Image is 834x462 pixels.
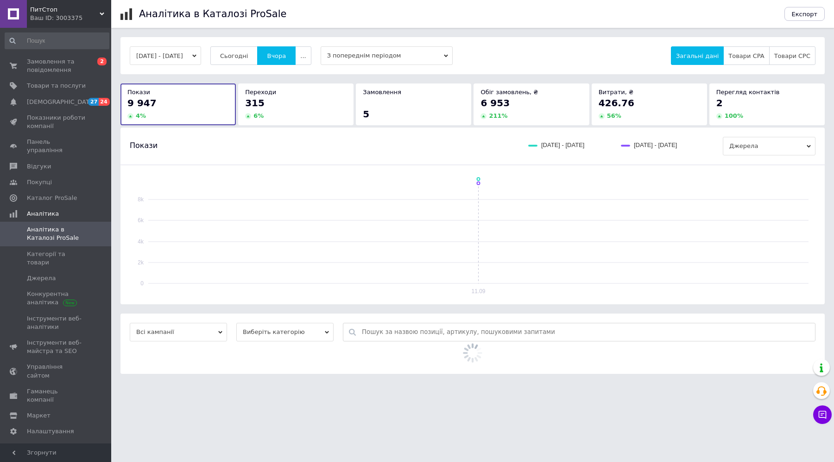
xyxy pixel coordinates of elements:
[792,11,818,18] span: Експорт
[138,217,144,224] text: 6k
[480,89,538,96] span: Обіг замовлень, ₴
[30,14,111,22] div: Ваш ID: 3003375
[127,89,150,96] span: Покази
[27,290,86,307] span: Конкурентна аналітика
[774,52,810,59] span: Товари CPC
[27,162,51,171] span: Відгуки
[480,97,510,109] span: 6 953
[27,98,95,106] span: [DEMOGRAPHIC_DATA]
[127,97,157,109] span: 9 947
[130,46,201,65] button: [DATE] - [DATE]
[99,98,109,106] span: 24
[27,178,52,186] span: Покупці
[130,141,158,151] span: Покази
[27,387,86,404] span: Гаманець компанії
[27,314,86,331] span: Інструменти веб-аналітики
[784,7,825,21] button: Експорт
[471,288,485,295] text: 11.09
[27,411,51,420] span: Маркет
[725,112,743,119] span: 100 %
[138,259,144,266] text: 2k
[723,46,769,65] button: Товари CPA
[27,138,86,154] span: Панель управління
[245,97,265,109] span: 315
[769,46,815,65] button: Товари CPC
[723,137,815,155] span: Джерела
[676,52,719,59] span: Загальні дані
[27,58,86,74] span: Замовлення та повідомлення
[253,112,264,119] span: 6 %
[97,58,107,65] span: 2
[139,8,286,19] h1: Аналітика в Каталозі ProSale
[27,82,86,90] span: Товари та послуги
[130,323,227,341] span: Всі кампанії
[599,97,634,109] span: 426.76
[138,196,144,203] text: 8k
[267,52,286,59] span: Вчора
[813,405,832,424] button: Чат з покупцем
[489,112,507,119] span: 211 %
[363,109,369,120] span: 5
[716,89,780,96] span: Перегляд контактів
[716,97,723,109] span: 2
[5,32,109,49] input: Пошук
[257,46,296,65] button: Вчора
[728,52,764,59] span: Товари CPA
[27,363,86,379] span: Управління сайтом
[27,250,86,267] span: Категорії та товари
[300,52,306,59] span: ...
[136,112,146,119] span: 4 %
[30,6,100,14] span: ПитСтоп
[362,323,810,341] input: Пошук за назвою позиції, артикулу, пошуковими запитами
[27,225,86,242] span: Аналітика в Каталозі ProSale
[27,114,86,130] span: Показники роботи компанії
[599,89,634,96] span: Витрати, ₴
[88,98,99,106] span: 27
[27,194,77,202] span: Каталог ProSale
[295,46,311,65] button: ...
[363,89,401,96] span: Замовлення
[140,280,144,287] text: 0
[321,46,453,65] span: З попереднім періодом
[138,238,144,245] text: 4k
[210,46,258,65] button: Сьогодні
[27,210,59,218] span: Аналітика
[27,274,56,282] span: Джерела
[27,339,86,355] span: Інструменти веб-майстра та SEO
[220,52,248,59] span: Сьогодні
[27,427,74,436] span: Налаштування
[245,89,276,96] span: Переходи
[671,46,724,65] button: Загальні дані
[236,323,334,341] span: Виберіть категорію
[607,112,621,119] span: 56 %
